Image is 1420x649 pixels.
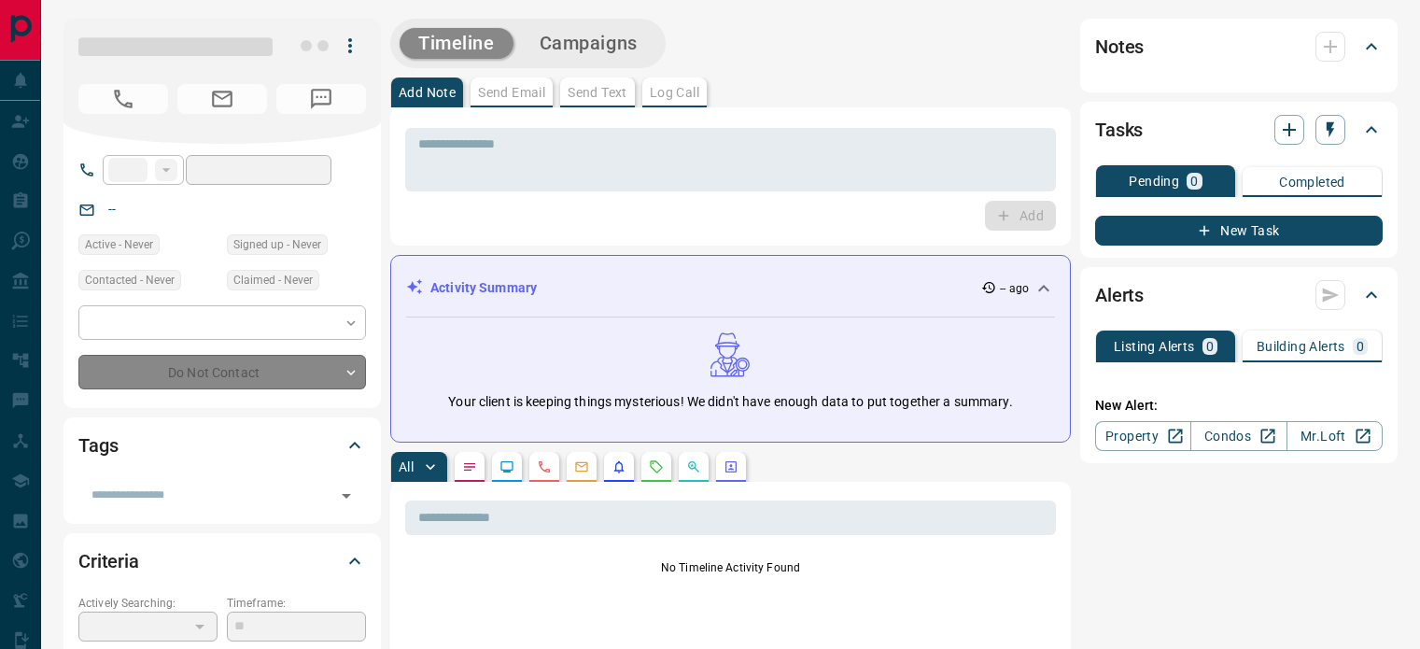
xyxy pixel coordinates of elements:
[233,235,321,254] span: Signed up - Never
[1257,340,1345,353] p: Building Alerts
[78,423,366,468] div: Tags
[1095,115,1143,145] h2: Tasks
[1095,107,1383,152] div: Tasks
[1000,280,1029,297] p: -- ago
[108,202,116,217] a: --
[649,459,664,474] svg: Requests
[521,28,656,59] button: Campaigns
[400,28,513,59] button: Timeline
[85,235,153,254] span: Active - Never
[85,271,175,289] span: Contacted - Never
[78,355,366,389] div: Do Not Contact
[537,459,552,474] svg: Calls
[448,392,1012,412] p: Your client is keeping things mysterious! We didn't have enough data to put together a summary.
[462,459,477,474] svg: Notes
[499,459,514,474] svg: Lead Browsing Activity
[406,271,1055,305] div: Activity Summary-- ago
[430,278,537,298] p: Activity Summary
[405,559,1056,576] p: No Timeline Activity Found
[227,595,366,612] p: Timeframe:
[233,271,313,289] span: Claimed - Never
[1095,273,1383,317] div: Alerts
[1095,32,1144,62] h2: Notes
[1095,396,1383,416] p: New Alert:
[399,86,456,99] p: Add Note
[1279,176,1345,189] p: Completed
[78,546,139,576] h2: Criteria
[78,430,118,460] h2: Tags
[78,539,366,584] div: Criteria
[686,459,701,474] svg: Opportunities
[78,595,218,612] p: Actively Searching:
[724,459,738,474] svg: Agent Actions
[1095,24,1383,69] div: Notes
[1357,340,1364,353] p: 0
[78,84,168,114] span: No Number
[399,460,414,473] p: All
[574,459,589,474] svg: Emails
[1190,175,1198,188] p: 0
[1286,421,1383,451] a: Mr.Loft
[1114,340,1195,353] p: Listing Alerts
[1190,421,1286,451] a: Condos
[1206,340,1214,353] p: 0
[333,483,359,509] button: Open
[1095,421,1191,451] a: Property
[276,84,366,114] span: No Number
[1129,175,1179,188] p: Pending
[1095,216,1383,246] button: New Task
[177,84,267,114] span: No Email
[1095,280,1144,310] h2: Alerts
[612,459,626,474] svg: Listing Alerts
